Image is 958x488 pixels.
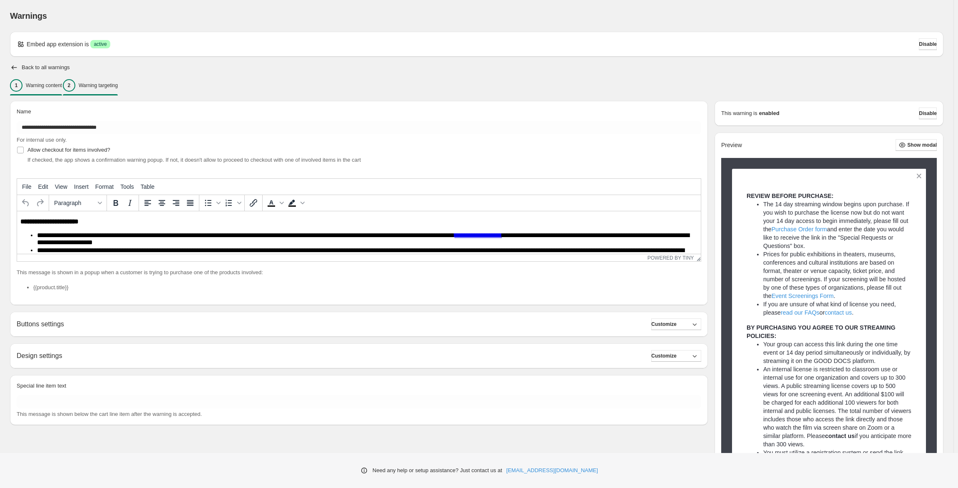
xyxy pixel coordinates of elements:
button: Italic [123,196,137,210]
span: Paragraph [54,200,95,206]
li: Prices for public exhibitions in theaters, museums, conferences and cultural institutions are bas... [763,250,912,300]
button: Undo [19,196,33,210]
span: Format [95,183,114,190]
a: Purchase Order form [772,226,827,233]
strong: enabled [759,109,779,118]
a: Event Screenings Form [772,293,834,299]
span: Warnings [10,11,47,20]
span: For internal use only. [17,137,67,143]
iframe: Rich Text Area [17,211,701,254]
a: contact us [825,309,852,316]
p: Embed app extension is [27,40,89,48]
span: This message is shown below the cart line item after the warning is accepted. [17,411,202,417]
button: Insert/edit link [246,196,261,210]
button: Disable [919,38,937,50]
p: Warning content [26,82,62,89]
span: active [94,41,107,48]
span: Special line item text [17,383,66,389]
li: An internal license is restricted to classroom use or internal use for one organization and cover... [763,365,912,448]
button: Bold [109,196,123,210]
span: File [22,183,32,190]
button: Redo [33,196,47,210]
h2: Design settings [17,352,62,360]
span: If checked, the app shows a confirmation warning popup. If not, it doesn't allow to proceed to ch... [27,157,361,163]
a: Powered by Tiny [648,255,694,261]
div: Background color [285,196,306,210]
div: Resize [694,254,701,261]
button: Customize [651,350,701,362]
div: Text color [264,196,285,210]
button: Show modal [896,139,937,151]
strong: BY PURCHASING YOU AGREE TO OUR STREAMING POLICIES: [747,324,896,339]
button: Align left [141,196,155,210]
span: Disable [919,110,937,117]
span: Disable [919,41,937,48]
div: 1 [10,79,22,92]
h2: Back to all warnings [22,64,70,71]
li: {{product.title}} [33,283,701,292]
span: Tools [120,183,134,190]
span: Name [17,108,31,115]
span: Customize [651,321,677,328]
span: Edit [38,183,48,190]
li: You must utilize a registration system or send the link directly to your viewers. [763,448,912,465]
span: Table [141,183,154,190]
div: 2 [63,79,75,92]
button: Disable [919,108,937,119]
li: The 14 day streaming window begins upon purchase. If you wish to purchase the license now but do ... [763,200,912,250]
body: Rich Text Area. Press ALT-0 for help. [3,7,680,138]
button: Formats [51,196,105,210]
button: Customize [651,318,701,330]
a: [EMAIL_ADDRESS][DOMAIN_NAME] [506,466,598,475]
span: Customize [651,353,677,359]
strong: REVIEW BEFORE PURCHASE: [747,193,834,199]
p: This message is shown in a popup when a customer is trying to purchase one of the products involved: [17,268,701,277]
li: If you are unsure of what kind of license you need, please or . [763,300,912,317]
strong: contact us [825,433,855,439]
div: Numbered list [222,196,243,210]
span: Insert [74,183,89,190]
p: This warning is [721,109,757,118]
button: Align center [155,196,169,210]
span: Show modal [907,142,937,148]
button: Align right [169,196,183,210]
a: read our FAQs [781,309,819,316]
h2: Preview [721,142,742,149]
button: Justify [183,196,197,210]
button: 1Warning content [10,77,62,94]
li: Your group can access this link during the one time event or 14 day period simultaneously or indi... [763,340,912,365]
span: Allow checkout for items involved? [27,147,110,153]
span: View [55,183,67,190]
div: Bullet list [201,196,222,210]
h2: Buttons settings [17,320,64,328]
button: 2Warning targeting [63,77,118,94]
p: Warning targeting [79,82,118,89]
